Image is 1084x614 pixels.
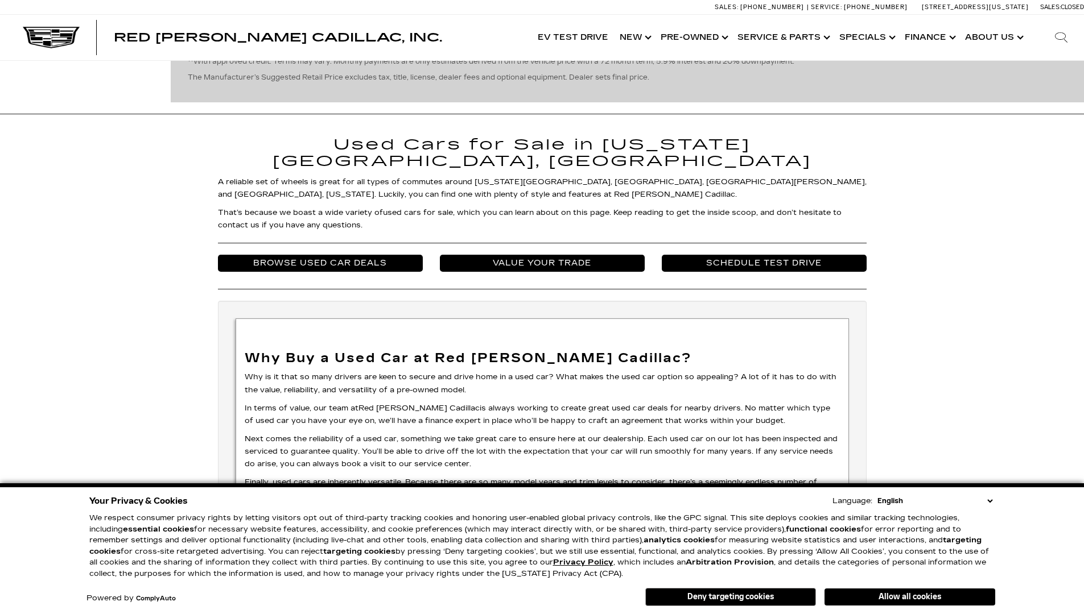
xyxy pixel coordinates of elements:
[686,558,774,567] strong: Arbitration Provision
[218,206,867,231] p: That’s because we boast a wide variety of , which you can learn about on this page. Keep reading ...
[825,588,995,605] button: Allow all cookies
[245,327,840,340] p: ​
[440,255,645,272] a: Value Your Trade
[645,588,816,606] button: Deny targeting cookies
[786,525,861,534] strong: functional cookies
[89,513,995,579] p: We respect consumer privacy rights by letting visitors opt out of third-party tracking cookies an...
[807,4,910,10] a: Service: [PHONE_NUMBER]
[89,493,188,509] span: Your Privacy & Cookies
[715,4,807,10] a: Sales: [PHONE_NUMBER]
[834,15,899,60] a: Specials
[136,595,176,602] a: ComplyAuto
[86,595,176,602] div: Powered by
[644,536,715,545] strong: analytics cookies
[899,15,959,60] a: Finance
[123,525,194,534] strong: essential cookies
[832,497,872,505] div: Language:
[1061,3,1084,11] span: Closed
[323,547,395,556] strong: targeting cookies
[875,495,995,507] select: Language Select
[23,27,80,48] img: Cadillac Dark Logo with Cadillac White Text
[922,3,1029,11] a: [STREET_ADDRESS][US_STATE]
[740,3,804,11] span: [PHONE_NUMBER]
[245,433,840,470] p: Next comes the reliability of a used car, something we take great care to ensure here at our deal...
[245,476,840,513] p: Finally, used cars are inherently versatile. Because there are so many model years and trim level...
[959,15,1027,60] a: About Us
[114,32,442,43] a: Red [PERSON_NAME] Cadillac, Inc.
[811,3,842,11] span: Service:
[1040,3,1061,11] span: Sales:
[614,15,655,60] a: New
[532,15,614,60] a: EV Test Drive
[218,176,867,201] p: A reliable set of wheels is great for all types of commutes around [US_STATE][GEOGRAPHIC_DATA], [...
[188,56,1067,67] p: **With approved credit. Terms may vary. Monthly payments are only estimates derived from the vehi...
[114,31,442,44] span: Red [PERSON_NAME] Cadillac, Inc.
[89,536,982,556] strong: targeting cookies
[218,255,423,272] a: Browse Used Car Deals
[383,208,453,217] a: used cars for sale
[245,402,840,427] p: In terms of value, our team at is always working to create great used car deals for nearby driver...
[844,3,908,11] span: [PHONE_NUMBER]
[553,558,613,567] a: Privacy Policy
[655,15,732,60] a: Pre-Owned
[245,350,692,366] strong: Why Buy a Used Car at Red [PERSON_NAME] Cadillac?
[245,371,840,396] p: Why is it that so many drivers are keen to secure and drive home in a used car? What makes the us...
[218,137,867,169] h1: Used Cars for Sale in [US_STATE][GEOGRAPHIC_DATA], [GEOGRAPHIC_DATA]
[358,404,480,413] a: Red [PERSON_NAME] Cadillac
[732,15,834,60] a: Service & Parts
[662,255,867,272] a: Schedule Test Drive
[715,3,739,11] span: Sales:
